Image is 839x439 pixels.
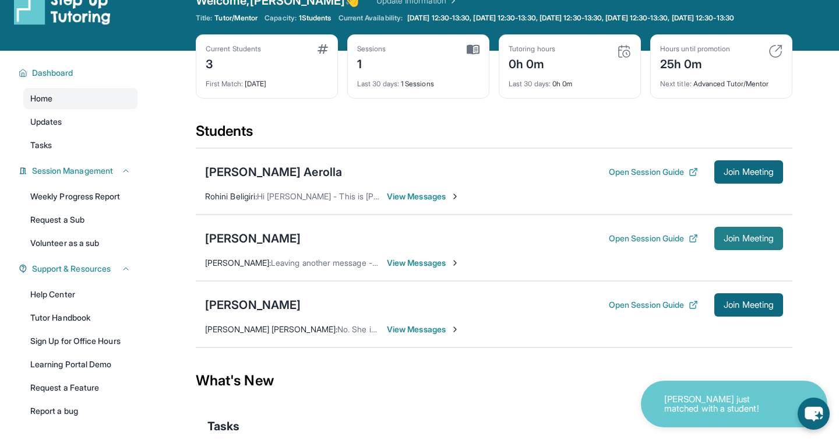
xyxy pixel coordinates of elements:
[265,13,297,23] span: Capacity:
[714,160,783,184] button: Join Meeting
[257,191,822,201] span: Hi [PERSON_NAME] - This is [PERSON_NAME]'s mother [PERSON_NAME]. Glad to hear from you and we are...
[23,233,138,254] a: Volunteer as a sub
[387,257,460,269] span: View Messages
[660,72,782,89] div: Advanced Tutor/Mentor
[206,72,328,89] div: [DATE]
[357,72,480,89] div: 1 Sessions
[450,192,460,201] img: Chevron-Right
[387,324,460,335] span: View Messages
[339,13,403,23] span: Current Availability:
[450,325,460,334] img: Chevron-Right
[196,122,792,147] div: Students
[23,135,138,156] a: Tasks
[206,79,243,88] span: First Match :
[30,139,52,151] span: Tasks
[609,233,698,244] button: Open Session Guide
[798,398,830,430] button: chat-button
[509,79,551,88] span: Last 30 days :
[450,258,460,268] img: Chevron-Right
[23,354,138,375] a: Learning Portal Demo
[405,13,736,23] a: [DATE] 12:30-13:30, [DATE] 12:30-13:30, [DATE] 12:30-13:30, [DATE] 12:30-13:30, [DATE] 12:30-13:30
[207,418,239,434] span: Tasks
[357,44,386,54] div: Sessions
[205,324,337,334] span: [PERSON_NAME] [PERSON_NAME] :
[205,297,301,313] div: [PERSON_NAME]
[467,44,480,55] img: card
[27,67,131,79] button: Dashboard
[337,324,467,334] span: No. She is still in school 7pm works
[23,377,138,398] a: Request a Feature
[23,401,138,422] a: Report a bug
[205,258,271,268] span: [PERSON_NAME] :
[318,44,328,54] img: card
[196,355,792,406] div: What's New
[724,235,774,242] span: Join Meeting
[609,166,698,178] button: Open Session Guide
[769,44,782,58] img: card
[23,307,138,328] a: Tutor Handbook
[32,67,73,79] span: Dashboard
[714,293,783,317] button: Join Meeting
[407,13,734,23] span: [DATE] 12:30-13:30, [DATE] 12:30-13:30, [DATE] 12:30-13:30, [DATE] 12:30-13:30, [DATE] 12:30-13:30
[714,227,783,250] button: Join Meeting
[509,72,631,89] div: 0h 0m
[357,54,386,72] div: 1
[660,54,730,72] div: 25h 0m
[30,93,52,104] span: Home
[509,54,555,72] div: 0h 0m
[23,186,138,207] a: Weekly Progress Report
[23,88,138,109] a: Home
[206,44,261,54] div: Current Students
[664,395,781,414] p: [PERSON_NAME] just matched with a student!
[23,111,138,132] a: Updates
[660,79,692,88] span: Next title :
[32,263,111,275] span: Support & Resources
[23,331,138,352] a: Sign Up for Office Hours
[509,44,555,54] div: Tutoring hours
[609,299,698,311] button: Open Session Guide
[205,230,301,247] div: [PERSON_NAME]
[724,301,774,308] span: Join Meeting
[214,13,258,23] span: Tutor/Mentor
[724,168,774,175] span: Join Meeting
[357,79,399,88] span: Last 30 days :
[617,44,631,58] img: card
[387,191,460,202] span: View Messages
[205,164,342,180] div: [PERSON_NAME] Aerolla
[196,13,212,23] span: Title:
[27,263,131,275] button: Support & Resources
[32,165,113,177] span: Session Management
[205,191,257,201] span: Rohini Beligiri :
[23,209,138,230] a: Request a Sub
[299,13,332,23] span: 1 Students
[660,44,730,54] div: Hours until promotion
[27,165,131,177] button: Session Management
[23,284,138,305] a: Help Center
[206,54,261,72] div: 3
[30,116,62,128] span: Updates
